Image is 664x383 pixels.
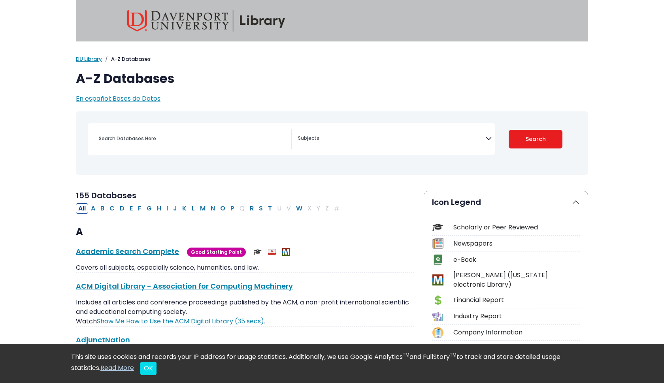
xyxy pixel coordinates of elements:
a: DU Library [76,55,102,63]
button: Filter Results F [136,203,144,214]
button: Filter Results O [218,203,228,214]
a: Link opens in new window [97,317,264,326]
button: Submit for Search Results [509,130,563,148]
button: Filter Results A [89,203,98,214]
img: Icon Financial Report [432,295,443,306]
div: Industry Report [453,312,580,321]
div: [PERSON_NAME] ([US_STATE] electronic Library) [453,270,580,289]
button: Close [140,362,157,375]
button: Filter Results D [117,203,127,214]
button: Filter Results E [127,203,135,214]
a: En español: Bases de Datos [76,94,160,103]
h3: A [76,226,414,238]
button: Filter Results L [189,203,197,214]
div: Company Information [453,328,580,337]
button: Icon Legend [424,191,588,213]
sup: TM [450,351,456,358]
span: 155 Databases [76,190,136,201]
button: Filter Results R [247,203,256,214]
input: Search database by title or keyword [94,133,291,144]
div: e-Book [453,255,580,265]
a: AdjunctNation [76,335,130,345]
li: A-Z Databases [102,55,151,63]
img: Icon Industry Report [432,311,443,322]
div: Newspapers [453,239,580,248]
img: Icon Newspapers [432,238,443,249]
div: Financial Report [453,295,580,305]
button: Filter Results P [228,203,237,214]
button: Filter Results J [171,203,179,214]
button: Filter Results I [164,203,170,214]
sup: TM [403,351,409,358]
img: Davenport University Library [127,10,285,32]
button: Filter Results C [107,203,117,214]
img: Icon e-Book [432,254,443,265]
button: Filter Results G [144,203,154,214]
span: Good Starting Point [187,248,246,257]
button: All [76,203,88,214]
img: Icon MeL (Michigan electronic Library) [432,274,443,285]
button: Filter Results K [180,203,189,214]
button: Filter Results S [257,203,265,214]
a: ACM Digital Library - Association for Computing Machinery [76,281,293,291]
button: Filter Results M [198,203,208,214]
nav: Search filters [76,111,588,175]
img: MeL (Michigan electronic Library) [282,248,290,256]
button: Filter Results T [266,203,274,214]
nav: breadcrumb [76,55,588,63]
div: Alpha-list to filter by first letter of database name [76,203,343,212]
a: Academic Search Complete [76,246,179,256]
button: Filter Results W [294,203,305,214]
h1: A-Z Databases [76,71,588,86]
button: Filter Results B [98,203,107,214]
img: Icon Demographics [432,344,443,354]
button: Filter Results H [155,203,164,214]
img: Icon Scholarly or Peer Reviewed [432,222,443,233]
img: Scholarly or Peer Reviewed [254,248,262,256]
img: Audio & Video [268,248,276,256]
div: Scholarly or Peer Reviewed [453,223,580,232]
a: Read More [100,363,134,372]
button: Filter Results N [208,203,217,214]
p: Covers all subjects, especially science, humanities, and law. [76,263,414,272]
div: This site uses cookies and records your IP address for usage statistics. Additionally, we use Goo... [71,352,593,375]
img: Icon Company Information [432,327,443,338]
textarea: Search [298,136,486,142]
p: Includes all articles and conference proceedings published by the ACM, a non-profit international... [76,298,414,326]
